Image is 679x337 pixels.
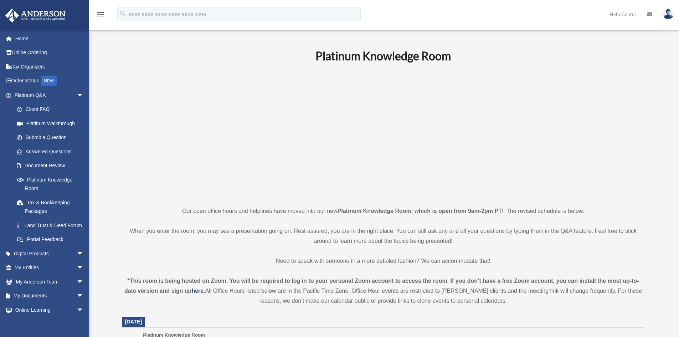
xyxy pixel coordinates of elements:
a: Online Learningarrow_drop_down [5,303,94,317]
a: Order StatusNEW [5,74,94,88]
p: Need to speak with someone in a more detailed fashion? We can accommodate that! [122,256,644,266]
span: arrow_drop_down [77,88,91,103]
span: arrow_drop_down [77,289,91,303]
a: Home [5,31,94,46]
a: Platinum Walkthrough [10,116,94,131]
a: menu [96,12,105,19]
a: Portal Feedback [10,233,94,247]
div: All Office Hours listed below are in the Pacific Time Zone. Office Hour events are restricted to ... [122,276,644,306]
span: arrow_drop_down [77,246,91,261]
a: Land Trust & Deed Forum [10,218,94,233]
a: Answered Questions [10,144,94,159]
a: My Anderson Teamarrow_drop_down [5,275,94,289]
a: Tax & Bookkeeping Packages [10,195,94,218]
a: Submit a Question [10,131,94,145]
span: arrow_drop_down [77,275,91,289]
a: here [191,288,204,294]
a: My Entitiesarrow_drop_down [5,261,94,275]
i: search [119,10,127,17]
a: Platinum Knowledge Room [10,173,91,195]
a: Document Review [10,159,94,173]
strong: *This room is being hosted on Zoom. You will be required to log in to your personal Zoom account ... [124,278,639,294]
b: Platinum Knowledge Room [315,49,451,63]
strong: Platinum Knowledge Room, which is open from 9am-2pm PT [338,208,502,214]
p: Our open office hours and helplines have moved into our new ! The revised schedule is below. [122,206,644,216]
div: NEW [41,76,57,86]
span: arrow_drop_down [77,261,91,275]
a: Digital Productsarrow_drop_down [5,246,94,261]
img: Anderson Advisors Platinum Portal [3,9,68,22]
a: My Documentsarrow_drop_down [5,289,94,303]
a: Tax Organizers [5,60,94,74]
a: Platinum Q&Aarrow_drop_down [5,88,94,102]
span: arrow_drop_down [77,303,91,317]
img: User Pic [663,9,674,19]
a: Client FAQ [10,102,94,117]
a: Online Ordering [5,46,94,60]
strong: . [204,288,205,294]
p: When you enter the room, you may see a presentation going on. Rest assured, you are in the right ... [122,226,644,246]
span: [DATE] [125,319,142,325]
iframe: 231110_Toby_KnowledgeRoom [276,72,490,193]
i: menu [96,10,105,19]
